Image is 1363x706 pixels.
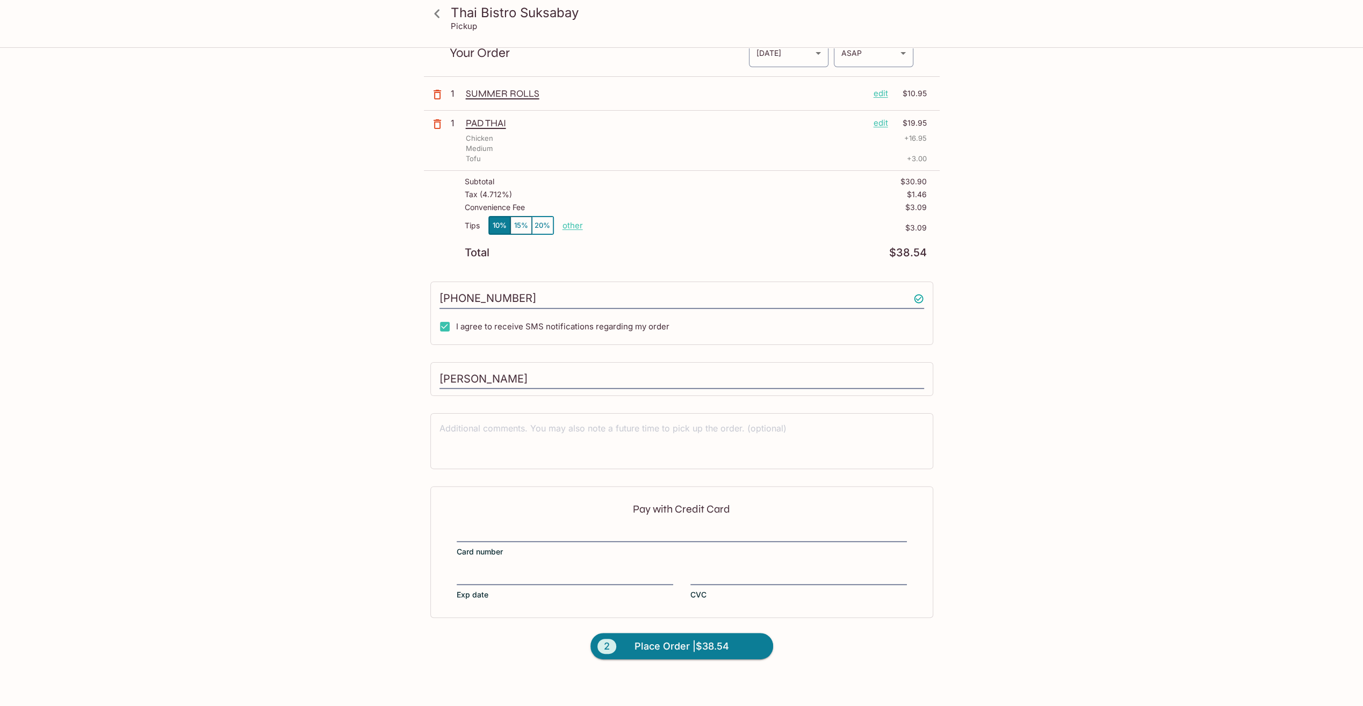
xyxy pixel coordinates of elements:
div: ASAP [834,39,913,67]
span: Place Order | $38.54 [634,638,729,655]
p: edit [874,117,888,129]
p: $38.54 [889,248,927,258]
p: + 16.95 [904,133,927,143]
p: Chicken [466,133,493,143]
p: SUMMER ROLLS [466,88,865,99]
p: Tofu [466,154,481,164]
span: Card number [457,546,503,557]
span: 2 [597,639,616,654]
button: 15% [510,217,532,234]
p: + 3.00 [907,154,927,164]
p: Subtotal [465,177,494,186]
iframe: Secure CVC input frame [690,571,907,583]
button: 20% [532,217,553,234]
p: PAD THAI [466,117,865,129]
span: I agree to receive SMS notifications regarding my order [456,321,669,332]
span: Exp date [457,589,488,600]
input: Enter phone number [439,289,924,309]
p: Pay with Credit Card [457,504,907,514]
span: CVC [690,589,706,600]
p: $1.46 [907,190,927,199]
p: $10.95 [895,88,927,99]
p: Medium [466,143,493,154]
p: 1 [451,117,461,129]
iframe: Secure expiration date input frame [457,571,673,583]
p: Tips [465,221,480,230]
p: Your Order [450,48,748,58]
p: Convenience Fee [465,203,525,212]
h3: Thai Bistro Suksabay [451,4,931,21]
p: $3.09 [583,224,927,232]
input: Enter first and last name [439,369,924,390]
p: edit [874,88,888,99]
iframe: Secure card number input frame [457,528,907,540]
p: Total [465,248,489,258]
p: $19.95 [895,117,927,129]
button: 2Place Order |$38.54 [590,633,773,660]
p: Tax ( 4.712% ) [465,190,512,199]
p: Pickup [451,21,477,31]
button: other [562,220,583,230]
p: $30.90 [900,177,927,186]
p: $3.09 [905,203,927,212]
p: 1 [451,88,461,99]
div: [DATE] [749,39,828,67]
button: 10% [489,217,510,234]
